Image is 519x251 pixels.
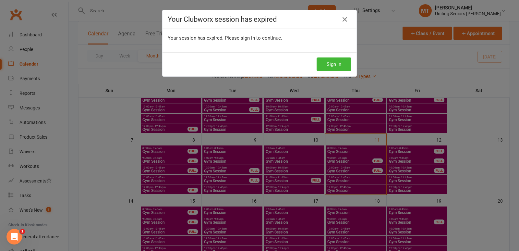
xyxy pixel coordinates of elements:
iframe: Intercom live chat [6,229,22,245]
span: Your session has expired. Please sign in to continue. [168,35,282,41]
span: 1 [20,229,25,234]
a: Close [340,14,350,25]
button: Sign In [317,57,351,71]
h4: Your Clubworx session has expired [168,15,351,23]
